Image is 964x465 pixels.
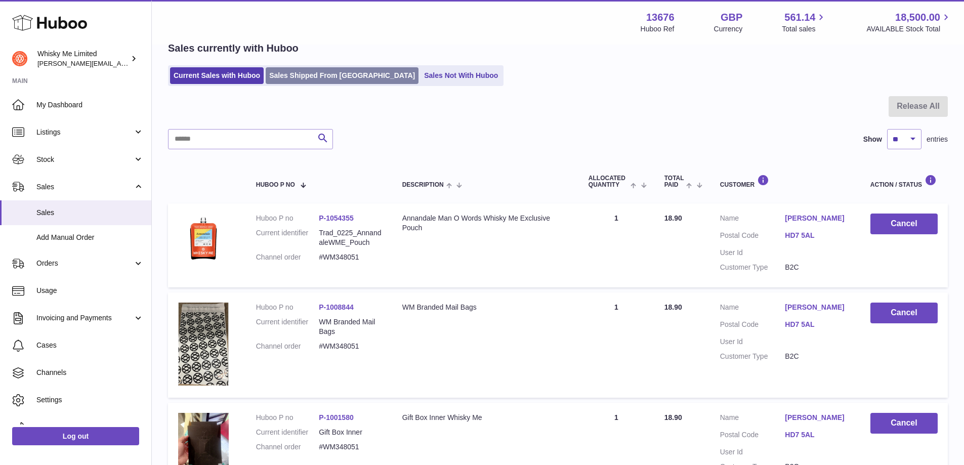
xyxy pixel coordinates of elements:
a: HD7 5AL [785,320,850,329]
span: ALLOCATED Quantity [589,175,628,188]
div: Annandale Man O Words Whisky Me Exclusive Pouch [402,214,568,233]
span: entries [927,135,948,144]
img: 1754996474.png [178,214,229,264]
div: Huboo Ref [641,24,675,34]
dd: WM Branded Mail Bags [319,317,382,336]
a: Sales Not With Huboo [421,67,501,84]
span: My Dashboard [36,100,144,110]
a: HD7 5AL [785,430,850,440]
span: Cases [36,341,144,350]
dd: Trad_0225_AnnandaleWME_Pouch [319,228,382,247]
dt: Current identifier [256,228,319,247]
dt: Huboo P no [256,413,319,422]
img: frances@whiskyshop.com [12,51,27,66]
dt: Channel order [256,252,319,262]
td: 1 [578,292,654,398]
img: 1725358317.png [178,303,229,386]
dt: User Id [720,337,785,347]
a: P-1008844 [319,303,354,311]
span: [PERSON_NAME][EMAIL_ADDRESS][DOMAIN_NAME] [37,59,203,67]
div: WM Branded Mail Bags [402,303,568,312]
button: Cancel [870,413,938,434]
button: Cancel [870,303,938,323]
dt: User Id [720,248,785,258]
dt: Postal Code [720,231,785,243]
a: [PERSON_NAME] [785,413,850,422]
dt: Name [720,303,785,315]
a: Log out [12,427,139,445]
dd: #WM348051 [319,252,382,262]
dt: User Id [720,447,785,457]
dd: #WM348051 [319,342,382,351]
span: Listings [36,128,133,137]
span: Description [402,182,444,188]
span: 561.14 [784,11,815,24]
span: Stock [36,155,133,164]
div: Action / Status [870,175,938,188]
dt: Huboo P no [256,303,319,312]
a: 561.14 Total sales [782,11,827,34]
label: Show [863,135,882,144]
span: 18,500.00 [895,11,940,24]
span: Total sales [782,24,827,34]
span: Settings [36,395,144,405]
a: [PERSON_NAME] [785,214,850,223]
td: 1 [578,203,654,287]
span: Returns [36,422,144,432]
a: Sales Shipped From [GEOGRAPHIC_DATA] [266,67,418,84]
button: Cancel [870,214,938,234]
a: P-1001580 [319,413,354,421]
span: Total paid [664,175,684,188]
dd: Gift Box Inner [319,428,382,437]
dd: B2C [785,352,850,361]
span: Channels [36,368,144,377]
span: 18.90 [664,214,682,222]
div: Whisky Me Limited [37,49,129,68]
div: Currency [714,24,743,34]
dt: Customer Type [720,352,785,361]
dt: Current identifier [256,428,319,437]
span: Sales [36,208,144,218]
dt: Channel order [256,442,319,452]
a: P-1054355 [319,214,354,222]
dt: Channel order [256,342,319,351]
h2: Sales currently with Huboo [168,41,299,55]
span: Add Manual Order [36,233,144,242]
span: AVAILABLE Stock Total [866,24,952,34]
a: [PERSON_NAME] [785,303,850,312]
dd: B2C [785,263,850,272]
dt: Postal Code [720,430,785,442]
div: Customer [720,175,850,188]
span: Huboo P no [256,182,295,188]
span: Sales [36,182,133,192]
dt: Current identifier [256,317,319,336]
span: 18.90 [664,303,682,311]
dt: Name [720,214,785,226]
span: Invoicing and Payments [36,313,133,323]
a: HD7 5AL [785,231,850,240]
a: 18,500.00 AVAILABLE Stock Total [866,11,952,34]
strong: GBP [721,11,742,24]
dt: Postal Code [720,320,785,332]
dt: Huboo P no [256,214,319,223]
a: Current Sales with Huboo [170,67,264,84]
div: Gift Box Inner Whisky Me [402,413,568,422]
span: Orders [36,259,133,268]
span: 18.90 [664,413,682,421]
dd: #WM348051 [319,442,382,452]
dt: Name [720,413,785,425]
span: Usage [36,286,144,295]
strong: 13676 [646,11,675,24]
dt: Customer Type [720,263,785,272]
